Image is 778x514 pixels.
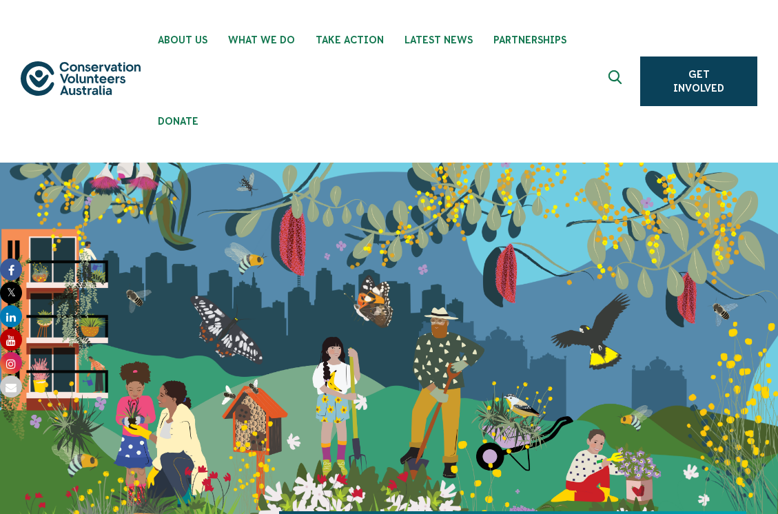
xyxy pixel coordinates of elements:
[600,65,633,98] button: Expand search box Close search box
[158,34,207,45] span: About Us
[405,34,473,45] span: Latest News
[228,34,295,45] span: What We Do
[316,34,384,45] span: Take Action
[21,61,141,96] img: logo.svg
[608,70,626,92] span: Expand search box
[640,56,757,106] a: Get Involved
[493,34,566,45] span: Partnerships
[158,116,198,127] span: Donate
